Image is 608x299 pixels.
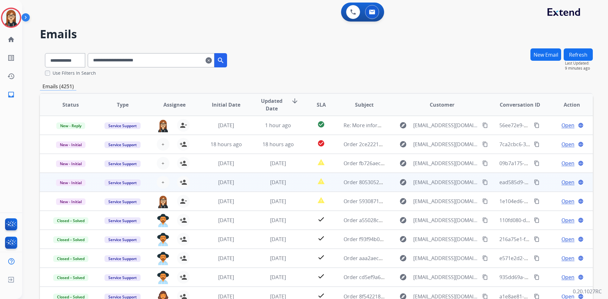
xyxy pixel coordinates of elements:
[157,195,169,208] img: agent-avatar
[344,122,450,129] span: Re: More information Needed: 8065837907-1
[413,235,478,243] span: [EMAIL_ADDRESS][DOMAIN_NAME]
[578,179,584,185] mat-icon: language
[157,271,169,284] img: agent-avatar
[482,198,488,204] mat-icon: content_copy
[317,121,325,128] mat-icon: check_circle
[104,255,141,262] span: Service Support
[218,255,234,262] span: [DATE]
[534,122,540,128] mat-icon: content_copy
[561,121,574,129] span: Open
[482,160,488,166] mat-icon: content_copy
[161,159,164,167] span: +
[578,122,584,128] mat-icon: language
[578,160,584,166] mat-icon: language
[499,160,597,167] span: 09b7a175-3d25-4dd5-82b0-a6dfc37cc454
[161,178,164,186] span: +
[180,254,187,262] mat-icon: person_add
[218,236,234,243] span: [DATE]
[180,273,187,281] mat-icon: person_add
[317,140,325,147] mat-icon: check_circle
[399,197,407,205] mat-icon: explore
[270,236,286,243] span: [DATE]
[482,217,488,223] mat-icon: content_copy
[530,48,561,61] button: New Email
[344,274,452,281] span: Order cd5ef9a6-d2f5-402f-8842-e7f7dd0cd25c
[399,254,407,262] mat-icon: explore
[104,179,141,186] span: Service Support
[430,101,454,109] span: Customer
[104,198,141,205] span: Service Support
[7,54,15,62] mat-icon: list_alt
[534,217,540,223] mat-icon: content_copy
[561,140,574,148] span: Open
[344,160,452,167] span: Order fb726aec-be06-4fdf-bc22-1d76c09c6e2f
[344,179,388,186] span: Order 8053052542
[317,215,325,223] mat-icon: check
[317,272,325,280] mat-icon: check
[104,274,141,281] span: Service Support
[218,122,234,129] span: [DATE]
[7,72,15,80] mat-icon: history
[218,160,234,167] span: [DATE]
[413,121,478,129] span: [EMAIL_ADDRESS][DOMAIN_NAME]
[117,101,129,109] span: Type
[573,288,602,295] p: 0.20.1027RC
[482,274,488,280] mat-icon: content_copy
[534,274,540,280] mat-icon: content_copy
[218,179,234,186] span: [DATE]
[53,274,88,281] span: Closed – Solved
[482,179,488,185] mat-icon: content_copy
[413,273,478,281] span: [EMAIL_ADDRESS][DOMAIN_NAME]
[534,160,540,166] mat-icon: content_copy
[482,122,488,128] mat-icon: content_copy
[564,48,593,61] button: Refresh
[157,157,169,170] button: +
[56,160,85,167] span: New - Initial
[180,178,187,186] mat-icon: person_add
[399,178,407,186] mat-icon: explore
[53,217,88,224] span: Closed – Solved
[399,140,407,148] mat-icon: explore
[500,101,540,109] span: Conversation ID
[218,274,234,281] span: [DATE]
[218,198,234,205] span: [DATE]
[56,179,85,186] span: New - Initial
[499,274,597,281] span: 935dd69a-5c69-48d3-8ca1-761b34be5b5f
[561,273,574,281] span: Open
[413,140,478,148] span: [EMAIL_ADDRESS][DOMAIN_NAME]
[53,70,96,76] label: Use Filters In Search
[413,178,478,186] span: [EMAIL_ADDRESS][DOMAIN_NAME]
[270,255,286,262] span: [DATE]
[578,255,584,261] mat-icon: language
[399,121,407,129] mat-icon: explore
[561,159,574,167] span: Open
[561,178,574,186] span: Open
[62,101,79,109] span: Status
[413,197,478,205] span: [EMAIL_ADDRESS][DOMAIN_NAME]
[344,198,457,205] span: Order 5930871c-184b-455e-bd1e-620a8934a712
[482,141,488,147] mat-icon: content_copy
[578,141,584,147] mat-icon: language
[344,236,453,243] span: Order f93f94b0-0dfd-4928-89bb-f83a5b496193
[317,159,325,166] mat-icon: report_problem
[499,141,593,148] span: 7ca2cbc6-36bf-46a4-89e6-f9108af1602e
[413,216,478,224] span: [EMAIL_ADDRESS][DOMAIN_NAME]
[565,66,593,71] span: 9 minutes ago
[157,138,169,151] button: +
[161,140,164,148] span: +
[399,273,407,281] mat-icon: explore
[7,91,15,98] mat-icon: inbox
[317,101,326,109] span: SLA
[482,236,488,242] mat-icon: content_copy
[499,122,597,129] span: 56ee72e9-b287-477e-a164-500cba898ae3
[40,83,76,90] p: Emails (4251)
[499,236,592,243] span: 216a75e1-fa0a-4476-b628-b65f9f9ccfea
[40,28,593,40] h2: Emails
[578,236,584,242] mat-icon: language
[317,196,325,204] mat-icon: report_problem
[413,159,478,167] span: [EMAIL_ADDRESS][DOMAIN_NAME]
[499,217,594,224] span: 110fd080-d57e-4dff-a407-8d17f7a3ead9
[499,255,594,262] span: e571e2d2-9932-4f2f-96fc-59e2d0b27179
[104,217,141,224] span: Service Support
[270,160,286,167] span: [DATE]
